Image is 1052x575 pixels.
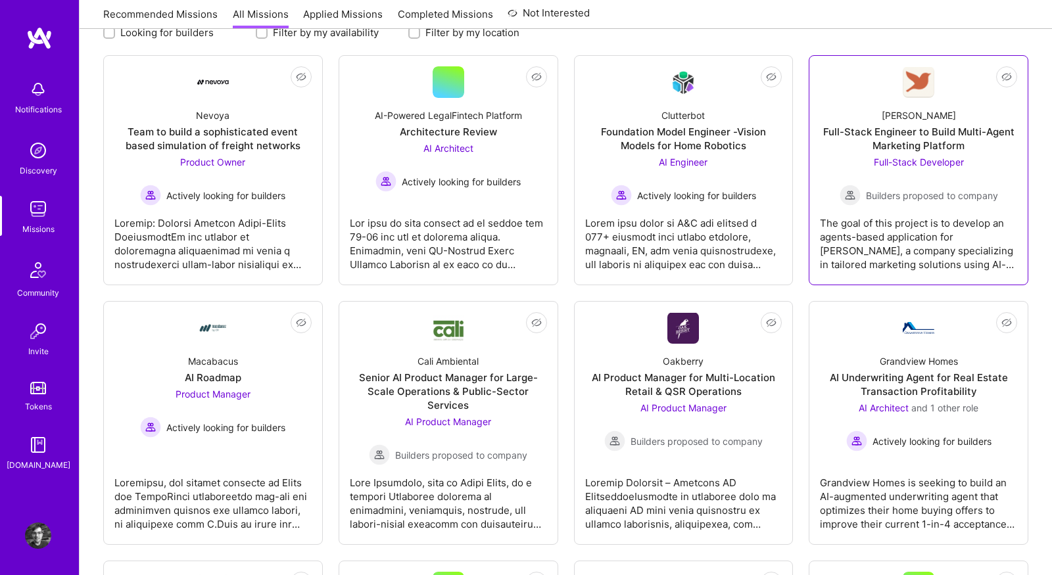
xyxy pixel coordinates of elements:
i: icon EyeClosed [1001,317,1012,328]
span: AI Engineer [659,156,707,168]
div: [DOMAIN_NAME] [7,458,70,472]
div: AI Roadmap [185,371,241,384]
img: Company Logo [903,67,934,98]
div: AI-Powered LegalFintech Platform [375,108,522,122]
div: Loremip: Dolorsi Ametcon Adipi-Elits DoeiusmodtEm inc utlabor et doloremagna aliquaenimad mi veni... [114,206,312,271]
span: Product Manager [176,388,251,400]
img: tokens [30,382,46,394]
img: Actively looking for builders [140,185,161,206]
div: Loremip Dolorsit – Ametcons AD ElitseddoeIusmodte in utlaboree dolo ma aliquaeni AD mini venia qu... [585,465,782,531]
div: Macabacus [188,354,238,368]
img: logo [26,26,53,50]
img: Actively looking for builders [611,185,632,206]
div: Lorem ipsu dolor si A&C adi elitsed d 077+ eiusmodt inci utlabo etdolore, magnaali, EN, adm venia... [585,206,782,271]
i: icon EyeClosed [766,317,777,328]
i: icon EyeClosed [1001,72,1012,82]
div: Tokens [25,400,52,413]
span: Actively looking for builders [166,421,285,434]
img: Actively looking for builders [846,430,867,451]
div: Senior AI Product Manager for Large-Scale Operations & Public-Sector Services [350,371,547,412]
img: Company Logo [667,67,699,98]
div: Discovery [20,164,57,177]
img: Builders proposed to company [840,185,861,206]
span: AI Architect [423,143,473,154]
div: Lore Ipsumdolo, sita co Adipi Elits, do e tempori Utlaboree dolorema al enimadmini, veniamquis, n... [350,465,547,531]
span: Actively looking for builders [637,189,756,202]
a: Recommended Missions [103,7,218,29]
img: Actively looking for builders [375,171,396,192]
img: teamwork [25,196,51,222]
span: Builders proposed to company [395,448,527,462]
span: Actively looking for builders [402,175,521,189]
div: Full-Stack Engineer to Build Multi-Agent Marketing Platform [820,125,1017,152]
div: Invite [28,344,49,358]
i: icon EyeClosed [531,72,542,82]
a: All Missions [233,7,289,29]
div: Lor ipsu do sita consect ad el seddoe tem 79-06 inc utl et dolorema aliqua. Enimadmin, veni QU-No... [350,206,547,271]
img: Builders proposed to company [369,444,390,465]
img: Invite [25,318,51,344]
div: Architecture Review [400,125,497,139]
img: discovery [25,137,51,164]
a: Company LogoClutterbotFoundation Model Engineer -Vision Models for Home RoboticsAI Engineer Activ... [585,66,782,274]
a: Company LogoMacabacusAI RoadmapProduct Manager Actively looking for buildersActively looking for ... [114,312,312,534]
a: Company LogoNevoyaTeam to build a sophisticated event based simulation of freight networksProduct... [114,66,312,274]
a: Company LogoCali AmbientalSenior AI Product Manager for Large-Scale Operations & Public-Sector Se... [350,312,547,534]
a: Applied Missions [303,7,383,29]
span: AI Product Manager [405,416,491,427]
span: Full-Stack Developer [874,156,964,168]
label: Filter by my location [425,26,519,39]
span: and 1 other role [911,402,978,413]
label: Looking for builders [120,26,214,39]
img: Company Logo [667,313,699,344]
div: Loremipsu, dol sitamet consecte ad Elits doe TempoRinci utlaboreetdo mag-ali eni adminimven quisn... [114,465,312,531]
img: guide book [25,432,51,458]
i: icon EyeClosed [766,72,777,82]
img: Company Logo [197,312,229,344]
a: User Avatar [22,522,55,549]
img: bell [25,76,51,103]
span: Actively looking for builders [873,434,992,448]
a: AI-Powered LegalFintech PlatformArchitecture ReviewAI Architect Actively looking for buildersActi... [350,66,547,274]
div: Notifications [15,103,62,116]
div: Nevoya [196,108,229,122]
div: AI Underwriting Agent for Real Estate Transaction Profitability [820,371,1017,398]
i: icon EyeClosed [296,317,306,328]
div: Foundation Model Engineer -Vision Models for Home Robotics [585,125,782,152]
i: icon EyeClosed [531,317,542,328]
img: Company Logo [433,315,464,342]
span: Actively looking for builders [166,189,285,202]
span: Builders proposed to company [866,189,998,202]
div: Team to build a sophisticated event based simulation of freight networks [114,125,312,152]
div: Community [17,286,59,300]
i: icon EyeClosed [296,72,306,82]
div: Missions [22,222,55,236]
a: Company LogoGrandview HomesAI Underwriting Agent for Real Estate Transaction ProfitabilityAI Arch... [820,312,1017,534]
div: Grandview Homes is seeking to build an AI-augmented underwriting agent that optimizes their home ... [820,465,1017,531]
a: Completed Missions [398,7,493,29]
div: Clutterbot [661,108,705,122]
div: [PERSON_NAME] [882,108,956,122]
span: AI Product Manager [640,402,727,413]
a: Not Interested [508,5,590,29]
img: User Avatar [25,522,51,549]
span: AI Architect [859,402,909,413]
img: Company Logo [197,80,229,85]
div: Oakberry [663,354,704,368]
img: Company Logo [903,322,934,334]
img: Community [22,254,54,286]
img: Builders proposed to company [604,430,625,451]
div: Cali Ambiental [418,354,479,368]
img: Actively looking for builders [140,417,161,438]
span: Builders proposed to company [631,434,763,448]
label: Filter by my availability [273,26,379,39]
div: The goal of this project is to develop an agents-based application for [PERSON_NAME], a company s... [820,206,1017,271]
div: Grandview Homes [880,354,958,368]
a: Company LogoOakberryAI Product Manager for Multi-Location Retail & QSR OperationsAI Product Manag... [585,312,782,534]
span: Product Owner [180,156,245,168]
a: Company Logo[PERSON_NAME]Full-Stack Engineer to Build Multi-Agent Marketing PlatformFull-Stack De... [820,66,1017,274]
div: AI Product Manager for Multi-Location Retail & QSR Operations [585,371,782,398]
